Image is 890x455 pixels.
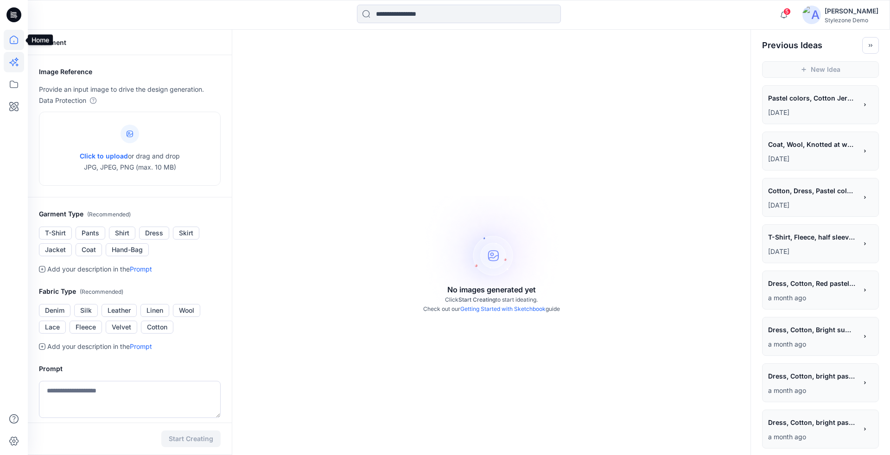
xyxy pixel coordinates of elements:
[802,6,821,24] img: avatar
[106,321,137,334] button: Velvet
[762,40,822,51] h2: Previous Ideas
[39,321,66,334] button: Lace
[768,292,857,303] p: August 22, 2025
[102,304,137,317] button: Leather
[39,243,72,256] button: Jacket
[768,246,857,257] p: September 09, 2025
[80,151,180,173] p: or drag and drop JPG, JPEG, PNG (max. 10 MB)
[460,305,546,312] a: Getting Started with Sketchbook
[768,339,857,350] p: August 22, 2025
[768,277,856,290] span: Dress, Cotton, Red pastel tonal colors, solid fabric, contrast tapes, Belt
[39,84,221,95] p: Provide an input image to drive the design generation.
[768,416,856,429] span: Dress, Cotton, bright pastel colors, all over print
[70,321,102,334] button: Fleece
[76,243,102,256] button: Coat
[141,321,173,334] button: Cotton
[39,363,221,374] h2: Prompt
[768,369,856,383] span: Dress, Cotton, bright pastel colors, all over print
[130,265,152,273] a: Prompt
[768,138,856,151] span: Coat, Wool, Knotted at waist, Dark colors, Contrast piping, Binding, Contrast printed lining,
[76,227,105,240] button: Pants
[447,284,536,295] p: No images generated yet
[768,153,857,164] p: September 19, 2025
[140,304,169,317] button: Linen
[39,95,86,106] p: Data Protection
[768,431,857,442] p: August 20, 2025
[39,286,221,297] h2: Fabric Type
[47,264,152,275] p: Add your description in the
[87,211,131,218] span: ( Recommended )
[458,296,496,303] span: Start Creating
[130,342,152,350] a: Prompt
[139,227,169,240] button: Dress
[825,17,878,24] div: Stylezone Demo
[768,385,857,396] p: August 20, 2025
[783,8,791,15] span: 5
[74,304,98,317] button: Silk
[39,304,70,317] button: Denim
[862,37,879,54] button: Toggle idea bar
[80,152,128,160] span: Click to upload
[80,288,123,295] span: ( Recommended )
[47,341,152,352] p: Add your description in the
[825,6,878,17] div: [PERSON_NAME]
[173,227,199,240] button: Skirt
[768,107,857,118] p: September 22, 2025
[768,230,856,244] span: T-Shirt, Fleece, half sleeve, Solid color, pastels, blocking
[768,184,856,197] span: Cotton, Dress, Pastel colored, Long dress, elasticated waistband, Binding, Loop Buttons,
[109,227,135,240] button: Shirt
[768,200,857,211] p: September 09, 2025
[39,209,221,220] h2: Garment Type
[39,227,72,240] button: T-Shirt
[768,91,856,105] span: Pastel colors, Cotton Jersey shell, Rib cuffs, Rib Waistband, Contrast blocking, piping, binding
[423,295,560,314] p: Click to start ideating. Check out our guide
[768,323,856,336] span: Dress, Cotton, Bright summer pastel colors, solid fabric, contrast tapes
[106,243,149,256] button: Hand-Bag
[39,66,221,77] h2: Image Reference
[173,304,200,317] button: Wool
